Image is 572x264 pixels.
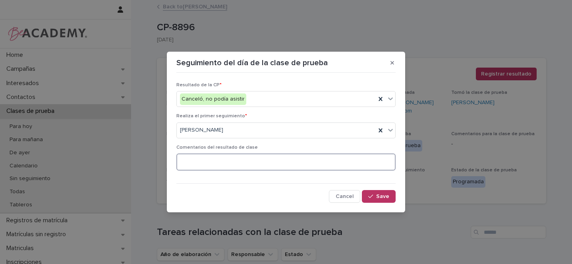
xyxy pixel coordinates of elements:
span: Comentarios del resultado de clase [176,145,258,150]
span: [PERSON_NAME] [180,126,223,134]
span: Save [376,194,389,199]
button: Save [362,190,396,203]
button: Cancel [329,190,360,203]
span: Resultado de la CP [176,83,222,87]
span: Cancel [336,194,354,199]
div: Canceló, no podía asistir [180,93,246,105]
p: Seguimiento del día de la clase de prueba [176,58,328,68]
span: Realiza el primer seguimiento [176,114,247,118]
